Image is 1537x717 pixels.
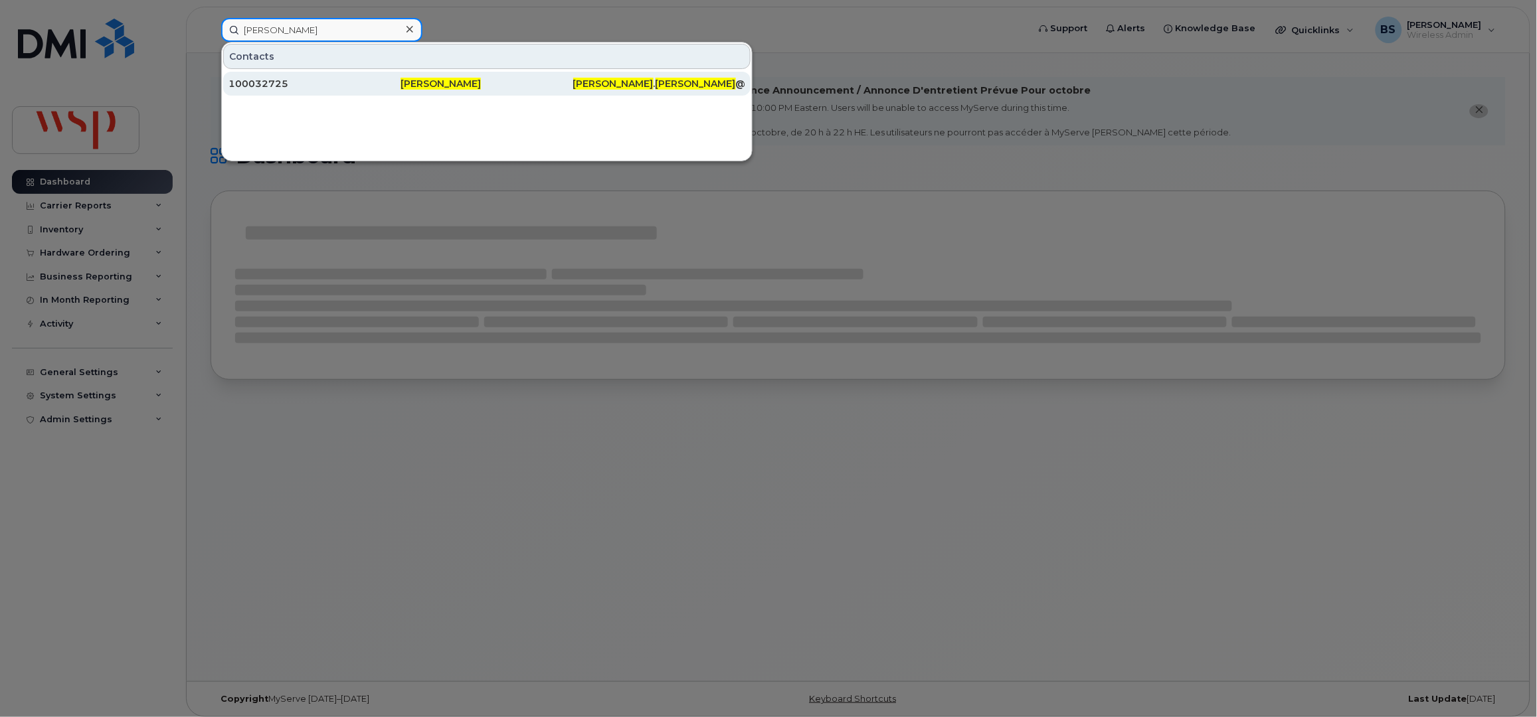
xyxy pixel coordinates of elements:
[573,77,745,90] div: . @[DOMAIN_NAME]
[573,78,654,90] span: [PERSON_NAME]
[401,78,481,90] span: [PERSON_NAME]
[228,77,401,90] div: 100032725
[223,72,751,96] a: 100032725[PERSON_NAME][PERSON_NAME].[PERSON_NAME]@[DOMAIN_NAME]
[223,44,751,69] div: Contacts
[656,78,736,90] span: [PERSON_NAME]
